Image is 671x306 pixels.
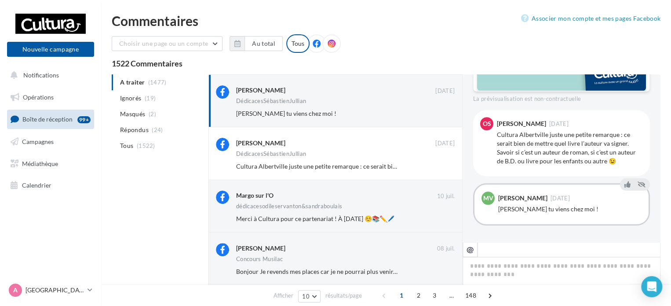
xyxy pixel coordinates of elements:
[112,14,660,27] div: Commentaires
[462,288,480,302] span: 148
[483,194,493,203] span: MV
[435,140,455,147] span: [DATE]
[437,192,455,200] span: 10 juil.
[497,130,643,166] div: Cultura Albertville juste une petite remarque : ce serait bien de mettre quel livre l’auteur va s...
[120,141,133,150] span: Tous
[437,245,455,253] span: 08 juil.
[394,288,408,302] span: 1
[5,110,96,129] a: Boîte de réception99+
[112,59,660,67] div: 1522 Commentaires
[26,286,84,295] p: [GEOGRAPHIC_DATA]
[498,205,642,214] div: [PERSON_NAME] tu viens chez moi !
[7,42,94,57] button: Nouvelle campagne
[77,116,91,123] div: 99+
[325,291,362,300] span: résultats/page
[236,86,285,95] div: [PERSON_NAME]
[236,268,473,275] span: Bonjour Je revends mes places car je ne pourrai plus venir,si intéressé mp moi merci 🥰
[137,142,155,149] span: (1522)
[236,215,394,222] span: Merci à Cultura pour ce partenariat ! À [DATE] ☺️📚✏️🖊️
[483,119,491,128] span: OS
[5,66,92,85] button: Notifications
[23,93,54,101] span: Opérations
[641,276,662,297] div: Open Intercom Messenger
[119,40,208,47] span: Choisir une page ou un compte
[7,282,94,299] a: A [GEOGRAPHIC_DATA]
[152,126,163,133] span: (24)
[463,242,478,257] button: @
[467,245,474,253] i: @
[145,95,156,102] span: (19)
[236,98,306,104] div: DédicacesSébastienJullian
[5,176,96,195] a: Calendrier
[302,293,310,300] span: 10
[521,13,660,24] a: Associer mon compte et mes pages Facebook
[236,256,283,262] div: Concours Musilac
[13,286,18,295] span: A
[551,195,570,201] span: [DATE]
[236,151,306,157] div: DédicacesSébastienJullian
[230,36,283,51] button: Au total
[445,288,459,302] span: ...
[23,71,59,79] span: Notifications
[236,203,342,209] div: dédicacesodileservanton&sandraboulais
[236,110,336,117] span: [PERSON_NAME] tu viens chez moi !
[22,181,51,189] span: Calendrier
[22,159,58,167] span: Médiathèque
[5,155,96,173] a: Médiathèque
[5,133,96,151] a: Campagnes
[149,111,156,118] span: (2)
[120,110,145,118] span: Masqués
[120,94,141,103] span: Ignorés
[236,139,285,147] div: [PERSON_NAME]
[274,291,293,300] span: Afficher
[435,87,455,95] span: [DATE]
[412,288,426,302] span: 2
[497,121,546,127] div: [PERSON_NAME]
[22,138,54,145] span: Campagnes
[5,88,96,107] a: Opérations
[473,92,650,103] div: La prévisualisation est non-contractuelle
[286,34,310,53] div: Tous
[549,121,569,127] span: [DATE]
[112,36,222,51] button: Choisir une page ou un compte
[120,125,149,134] span: Répondus
[236,191,274,200] div: Margo sur l'O
[498,195,547,201] div: [PERSON_NAME]
[244,36,283,51] button: Au total
[298,290,321,302] button: 10
[236,244,285,253] div: [PERSON_NAME]
[22,115,73,123] span: Boîte de réception
[427,288,441,302] span: 3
